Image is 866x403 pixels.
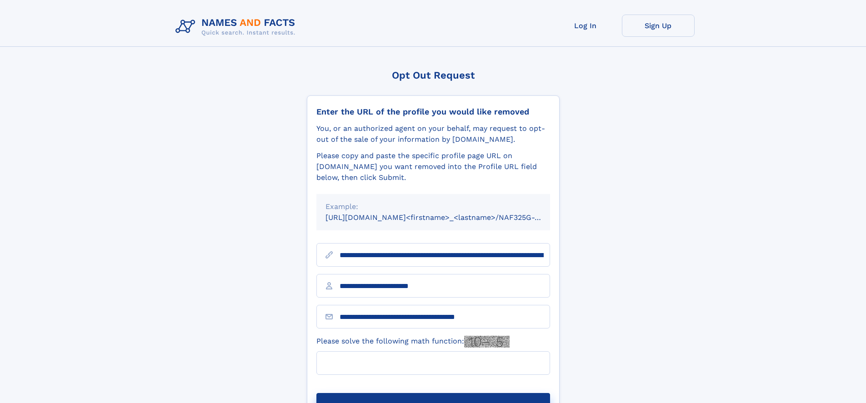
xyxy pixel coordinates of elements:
a: Sign Up [622,15,695,37]
div: Opt Out Request [307,70,560,81]
label: Please solve the following math function: [316,336,510,348]
img: Logo Names and Facts [172,15,303,39]
div: Enter the URL of the profile you would like removed [316,107,550,117]
div: Example: [325,201,541,212]
a: Log In [549,15,622,37]
div: You, or an authorized agent on your behalf, may request to opt-out of the sale of your informatio... [316,123,550,145]
small: [URL][DOMAIN_NAME]<firstname>_<lastname>/NAF325G-xxxxxxxx [325,213,567,222]
div: Please copy and paste the specific profile page URL on [DOMAIN_NAME] you want removed into the Pr... [316,150,550,183]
